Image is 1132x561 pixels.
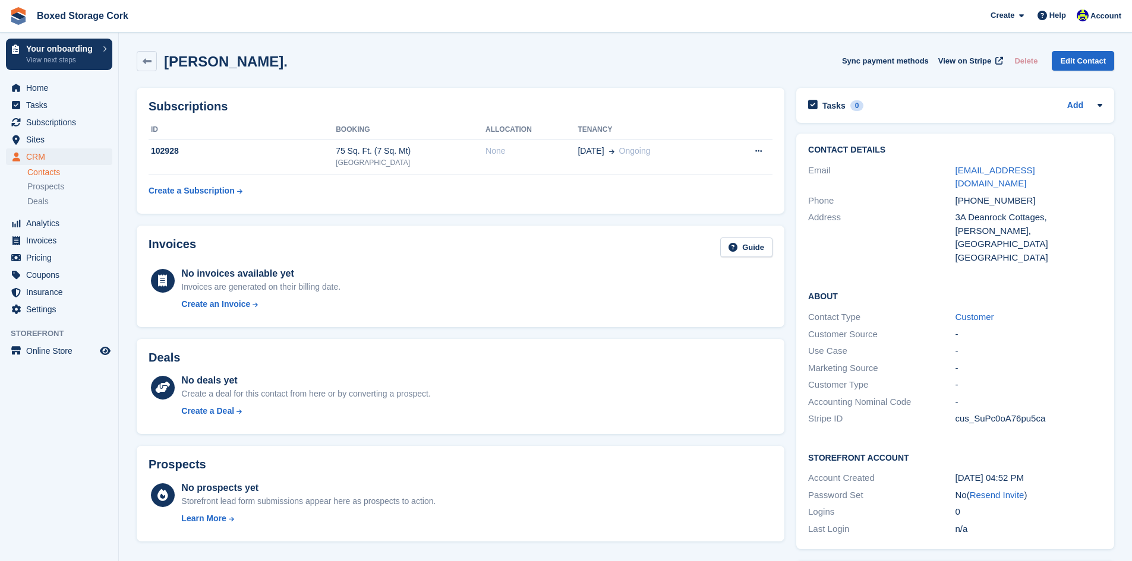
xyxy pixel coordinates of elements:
a: Create a Deal [181,405,430,417]
div: [GEOGRAPHIC_DATA] [956,251,1102,265]
img: Vincent [1077,9,1089,21]
span: Analytics [26,215,97,232]
div: No [956,489,1102,502]
div: 3A Deanrock Cottages, [PERSON_NAME], [956,211,1102,237]
span: Deals [27,196,49,207]
div: [DATE] 04:52 PM [956,471,1102,485]
a: Edit Contact [1052,51,1114,71]
span: Online Store [26,343,97,359]
div: - [956,378,1102,392]
a: Boxed Storage Cork [32,6,133,26]
span: Subscriptions [26,114,97,131]
div: Customer Type [808,378,955,392]
div: No deals yet [181,373,430,388]
a: menu [6,301,112,318]
div: Marketing Source [808,362,955,375]
div: - [956,344,1102,358]
h2: Tasks [822,100,846,111]
a: Learn More [181,512,436,525]
a: Add [1067,99,1083,113]
div: Address [808,211,955,264]
a: Resend Invite [970,490,1024,500]
span: Home [26,80,97,96]
div: [PHONE_NUMBER] [956,194,1102,208]
a: menu [6,343,112,359]
div: Logins [808,505,955,519]
span: Help [1049,9,1066,21]
span: Settings [26,301,97,318]
a: menu [6,215,112,232]
a: menu [6,131,112,148]
a: Contacts [27,167,112,178]
div: [GEOGRAPHIC_DATA] [336,157,485,168]
span: Ongoing [619,146,651,156]
a: View on Stripe [934,51,1005,71]
a: Guide [720,237,772,257]
div: Email [808,164,955,191]
div: Learn More [181,512,226,525]
a: menu [6,80,112,96]
div: No prospects yet [181,481,436,495]
div: Phone [808,194,955,208]
span: ( ) [967,490,1027,500]
h2: Storefront Account [808,451,1102,463]
div: Contact Type [808,310,955,324]
button: Delete [1010,51,1042,71]
span: Storefront [11,328,118,340]
h2: Contact Details [808,145,1102,155]
div: Stripe ID [808,412,955,426]
span: Prospects [27,181,64,192]
div: - [956,362,1102,375]
h2: Subscriptions [149,100,772,113]
a: menu [6,97,112,113]
div: - [956,395,1102,409]
div: Customer Source [808,328,955,341]
span: Insurance [26,284,97,300]
a: [EMAIL_ADDRESS][DOMAIN_NAME] [956,165,1035,189]
h2: About [808,290,1102,302]
div: 102928 [149,145,336,157]
a: menu [6,114,112,131]
button: Sync payment methods [842,51,929,71]
a: Your onboarding View next steps [6,39,112,70]
span: Invoices [26,232,97,249]
span: Coupons [26,267,97,283]
span: Sites [26,131,97,148]
div: [GEOGRAPHIC_DATA] [956,237,1102,251]
div: cus_SuPc0oA76pu5ca [956,412,1102,426]
a: Prospects [27,180,112,193]
h2: Invoices [149,237,196,257]
span: Pricing [26,249,97,266]
div: Password Set [808,489,955,502]
span: Account [1090,10,1121,22]
a: Deals [27,195,112,208]
a: Customer [956,312,994,322]
span: Create [991,9,1014,21]
a: menu [6,284,112,300]
a: menu [6,232,112,249]
div: Last Login [808,522,955,536]
h2: [PERSON_NAME]. [164,53,288,69]
p: Your onboarding [26,45,97,53]
div: Create an Invoice [181,298,250,310]
img: stora-icon-8386f47178a22dfd0bd8f6a31ec36ba5ce8667c1dd55bd0f319d3a0aa187defe.svg [10,7,27,25]
p: View next steps [26,55,97,65]
div: Account Created [808,471,955,485]
div: Create a Subscription [149,185,235,197]
a: Create a Subscription [149,180,242,202]
th: Booking [336,121,485,140]
a: menu [6,249,112,266]
a: Create an Invoice [181,298,340,310]
span: View on Stripe [938,55,991,67]
h2: Prospects [149,458,206,471]
a: Preview store [98,344,112,358]
div: 75 Sq. Ft. (7 Sq. Mt) [336,145,485,157]
div: 0 [850,100,864,111]
div: Create a deal for this contact from here or by converting a prospect. [181,388,430,400]
div: None [485,145,578,157]
th: Tenancy [578,121,723,140]
div: Invoices are generated on their billing date. [181,281,340,293]
div: - [956,328,1102,341]
span: Tasks [26,97,97,113]
div: 0 [956,505,1102,519]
